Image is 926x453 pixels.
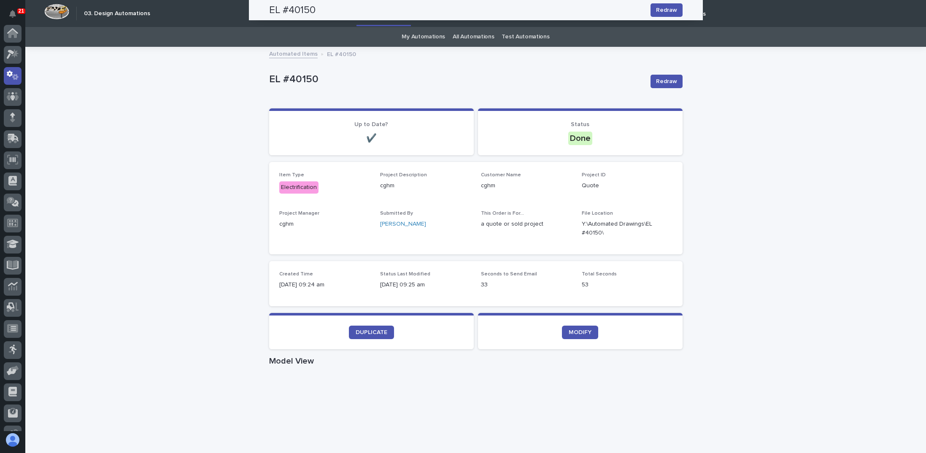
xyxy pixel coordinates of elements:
a: Test Automations [502,27,549,47]
p: cghm [279,220,370,229]
span: Project Description [380,173,427,178]
a: My Automations [402,27,445,47]
img: Workspace Logo [44,4,69,19]
p: a quote or sold project [481,220,572,229]
p: cghm [481,181,572,190]
h2: 03. Design Automations [84,10,150,17]
span: File Location [582,211,613,216]
span: Created Time [279,272,313,277]
span: Seconds to Send Email [481,272,537,277]
span: DUPLICATE [356,329,387,335]
span: Item Type [279,173,304,178]
p: 53 [582,280,672,289]
p: EL #40150 [327,49,356,58]
span: Status [571,121,589,127]
p: Quote [582,181,672,190]
a: Automated Items [269,49,318,58]
: Y:\Automated Drawings\EL #40150\ [582,220,652,237]
a: All Automations [453,27,494,47]
div: Done [568,132,592,145]
span: Customer Name [481,173,521,178]
span: Submitted By [380,211,413,216]
h1: Model View [269,356,683,366]
a: [PERSON_NAME] [380,220,426,229]
button: Redraw [651,75,683,88]
p: [DATE] 09:24 am [279,280,370,289]
span: Project ID [582,173,606,178]
span: Up to Date? [354,121,388,127]
div: Notifications21 [11,10,22,24]
p: 33 [481,280,572,289]
p: ✔️ [279,133,464,143]
div: Electrification [279,181,319,194]
p: cghm [380,181,471,190]
p: [DATE] 09:25 am [380,280,471,289]
button: Notifications [4,5,22,23]
span: Status Last Modified [380,272,430,277]
p: EL #40150 [269,73,644,86]
a: DUPLICATE [349,326,394,339]
button: users-avatar [4,431,22,449]
span: Project Manager [279,211,319,216]
a: MODIFY [562,326,598,339]
span: This Order is For... [481,211,524,216]
span: Redraw [656,77,677,86]
span: Total Seconds [582,272,617,277]
span: MODIFY [569,329,591,335]
p: 21 [19,8,24,14]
